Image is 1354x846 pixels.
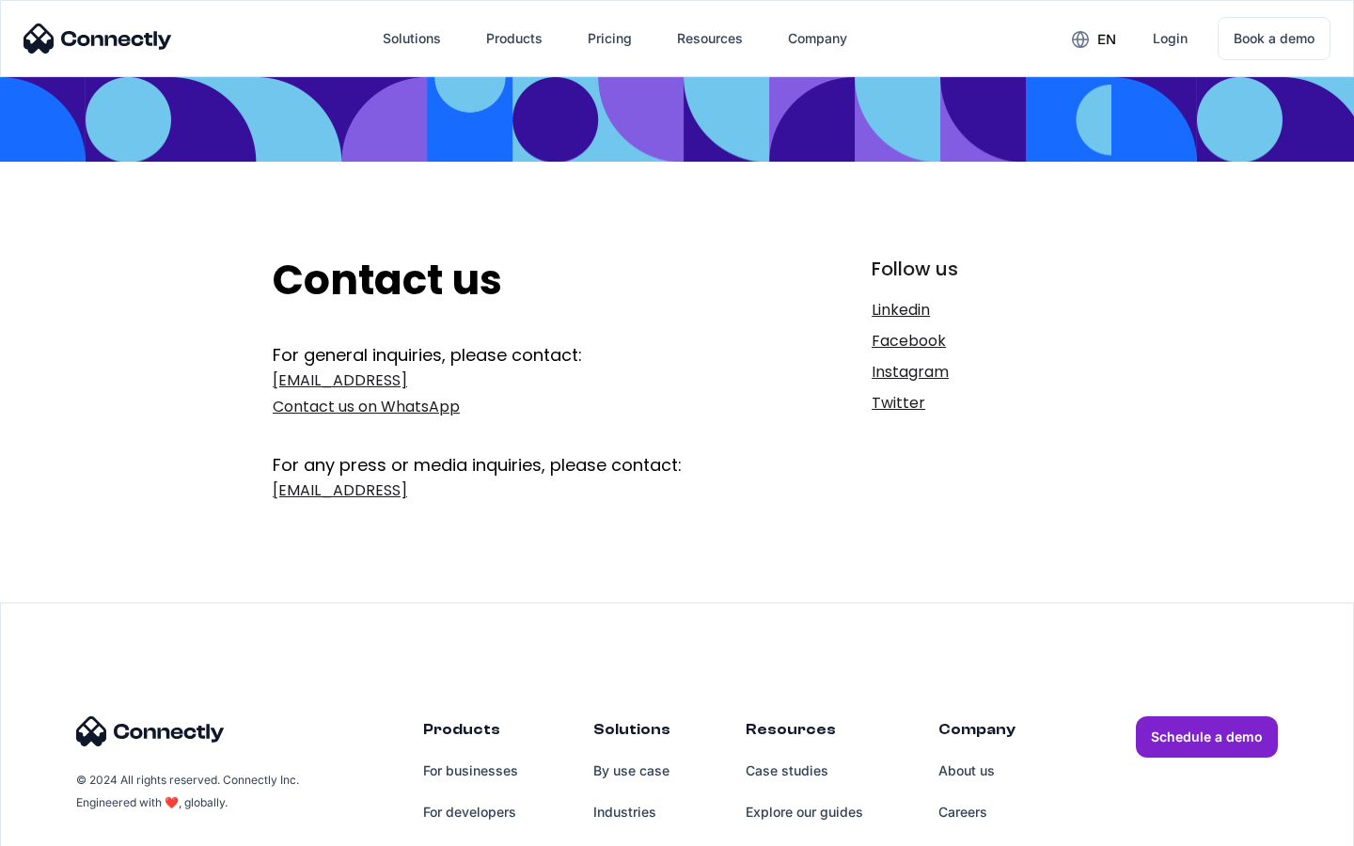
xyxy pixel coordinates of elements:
div: Resources [746,716,863,750]
div: Solutions [383,25,441,52]
a: Instagram [872,359,1081,385]
div: Company [938,716,1015,750]
a: Careers [938,791,1015,833]
div: Pricing [588,25,632,52]
a: By use case [593,750,670,791]
div: en [1097,26,1116,53]
h2: Contact us [273,256,749,305]
a: Facebook [872,328,1081,354]
a: About us [938,750,1015,791]
a: [EMAIL_ADDRESS] [273,478,749,504]
div: Products [486,25,543,52]
a: Login [1138,16,1203,61]
a: Industries [593,791,670,833]
a: Book a demo [1218,17,1330,60]
img: Connectly Logo [76,716,225,746]
a: Linkedin [872,297,1081,323]
div: Solutions [368,16,456,61]
img: Connectly Logo [24,23,172,54]
ul: Language list [38,813,113,839]
div: For any press or media inquiries, please contact: [273,425,749,478]
div: Resources [677,25,743,52]
a: For developers [423,791,518,833]
a: Twitter [872,390,1081,416]
div: For general inquiries, please contact: [273,343,749,368]
div: Company [788,25,847,52]
form: Get In Touch Form [273,343,749,509]
div: Company [773,16,862,61]
div: Products [423,716,518,750]
div: en [1057,24,1130,53]
a: Explore our guides [746,791,863,833]
div: Products [471,16,558,61]
a: For businesses [423,750,518,791]
a: Case studies [746,750,863,791]
div: Resources [662,16,758,61]
aside: Language selected: English [19,813,113,839]
div: © 2024 All rights reserved. Connectly Inc. Engineered with ❤️, globally. [76,769,302,814]
div: Login [1153,25,1188,52]
a: [EMAIL_ADDRESS]Contact us on WhatsApp [273,368,749,420]
a: Schedule a demo [1136,716,1278,758]
div: Follow us [872,256,1081,282]
div: Solutions [593,716,670,750]
a: Pricing [573,16,647,61]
